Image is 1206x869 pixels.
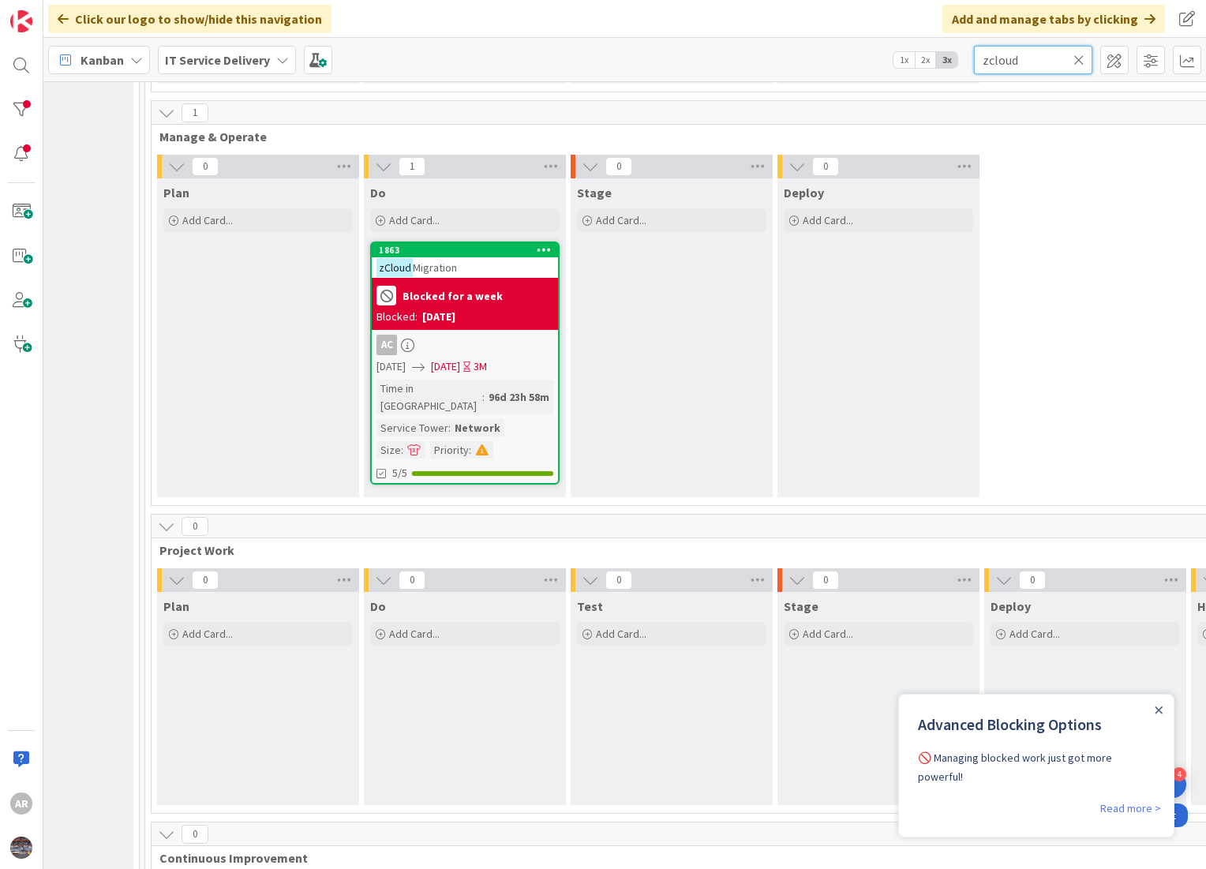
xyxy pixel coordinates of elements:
div: Blocked: [376,309,418,325]
span: 0 [192,571,219,590]
a: 1863zCloudMigrationBlocked for a weekBlocked:[DATE]AC[DATE][DATE]3MTime in [GEOGRAPHIC_DATA]:96d ... [370,242,560,485]
div: 1863 [379,245,558,256]
div: 96d 23h 58m [485,388,553,406]
span: Add Card... [389,213,440,227]
img: avatar [10,837,32,859]
input: Quick Filter... [974,46,1092,74]
span: Migration [413,260,457,275]
span: Plan [163,185,189,200]
span: Add Card... [596,627,646,641]
span: 1x [893,52,915,68]
span: 0 [192,157,219,176]
span: : [469,441,471,459]
span: 2x [915,52,936,68]
span: 3x [936,52,957,68]
span: Add Card... [1009,627,1060,641]
div: Size [376,441,401,459]
div: Service Tower [376,419,448,436]
span: Kanban [81,51,124,69]
div: AC [372,335,558,355]
span: 0 [812,571,839,590]
span: Support [33,2,72,21]
span: Stage [577,185,612,200]
div: Time in [GEOGRAPHIC_DATA] [376,380,482,414]
span: Deploy [784,185,824,200]
span: 0 [1019,571,1046,590]
span: : [448,419,451,436]
span: Add Card... [596,213,646,227]
span: 0 [399,571,425,590]
span: 5/5 [392,465,407,481]
span: [DATE] [376,358,406,375]
span: 1 [182,103,208,122]
div: 1863zCloudMigration [372,243,558,278]
div: 3M [474,358,487,375]
span: 0 [605,157,632,176]
b: IT Service Delivery [165,52,270,68]
div: 1863 [372,243,558,257]
div: Click our logo to show/hide this navigation [48,5,331,33]
div: Priority [430,441,469,459]
span: Do [370,185,386,200]
span: Stage [784,598,818,614]
div: Add and manage tabs by clicking [942,5,1165,33]
span: [DATE] [431,358,460,375]
div: AC [376,335,397,355]
span: 0 [182,517,208,536]
div: [DATE] [422,309,455,325]
div: AR [10,792,32,815]
span: Add Card... [803,213,853,227]
span: Do [370,598,386,614]
div: Network [451,419,504,436]
div: 4 [1172,767,1186,781]
span: 1 [399,157,425,176]
b: Blocked for a week [403,290,503,302]
span: Add Card... [182,213,233,227]
iframe: UserGuiding Product Updates Slide Out [898,694,1174,837]
span: Deploy [991,598,1031,614]
span: 0 [182,825,208,844]
span: Test [577,598,603,614]
span: : [401,441,403,459]
span: : [482,388,485,406]
span: Add Card... [389,627,440,641]
span: 0 [812,157,839,176]
mark: zCloud [376,258,413,276]
span: Add Card... [803,627,853,641]
span: 0 [605,571,632,590]
span: Plan [163,598,189,614]
span: Add Card... [182,627,233,641]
